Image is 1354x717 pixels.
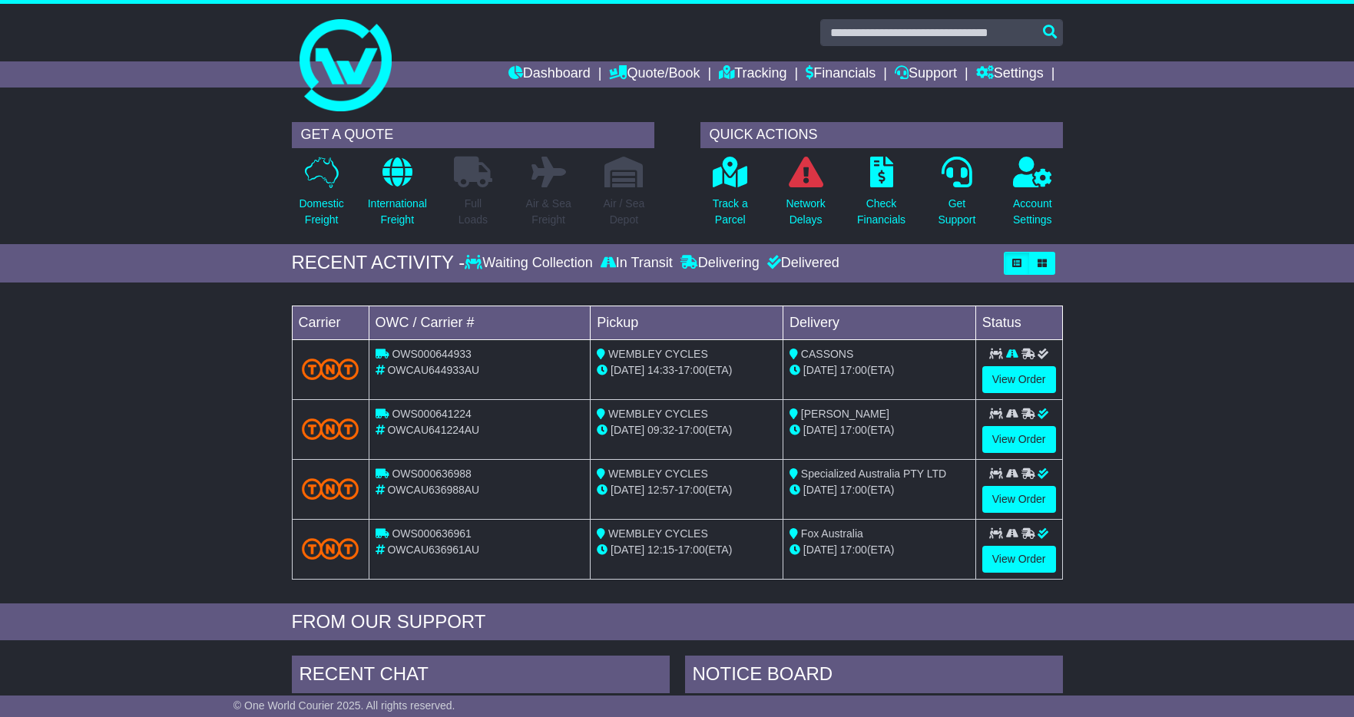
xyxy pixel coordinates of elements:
a: View Order [982,486,1056,513]
span: 09:32 [647,424,674,436]
a: Support [895,61,957,88]
span: [DATE] [803,484,837,496]
a: Track aParcel [712,156,749,236]
div: (ETA) [790,422,969,438]
div: FROM OUR SUPPORT [292,611,1063,633]
span: 12:15 [647,544,674,556]
span: CASSONS [801,348,853,360]
span: © One World Courier 2025. All rights reserved. [233,699,455,712]
span: OWCAU644933AU [387,364,479,376]
div: Delivering [677,255,763,272]
a: Quote/Book [609,61,700,88]
td: Delivery [783,306,975,339]
div: In Transit [597,255,677,272]
img: TNT_Domestic.png [302,418,359,439]
span: 17:00 [678,544,705,556]
span: 14:33 [647,364,674,376]
span: OWS000641224 [392,408,472,420]
div: (ETA) [790,482,969,498]
span: 17:00 [840,364,867,376]
a: DomesticFreight [298,156,344,236]
span: [DATE] [803,544,837,556]
img: TNT_Domestic.png [302,358,359,379]
td: OWC / Carrier # [369,306,591,339]
p: Network Delays [786,196,825,228]
p: Domestic Freight [299,196,343,228]
div: RECENT CHAT [292,656,670,697]
div: - (ETA) [597,422,776,438]
div: - (ETA) [597,362,776,378]
a: View Order [982,546,1056,573]
img: TNT_Domestic.png [302,478,359,499]
div: (ETA) [790,362,969,378]
p: International Freight [368,196,427,228]
span: OWCAU636988AU [387,484,479,496]
span: WEMBLEY CYCLES [608,408,708,420]
span: WEMBLEY CYCLES [608,527,708,540]
p: Get Support [938,196,975,228]
div: QUICK ACTIONS [700,122,1063,148]
a: View Order [982,426,1056,453]
a: CheckFinancials [856,156,906,236]
span: [DATE] [803,424,837,436]
a: View Order [982,366,1056,393]
span: [DATE] [611,424,644,436]
span: 17:00 [678,424,705,436]
div: - (ETA) [597,542,776,558]
span: OWS000644933 [392,348,472,360]
div: Delivered [763,255,839,272]
div: (ETA) [790,542,969,558]
span: 17:00 [840,484,867,496]
span: [DATE] [611,544,644,556]
div: Waiting Collection [465,255,596,272]
p: Check Financials [857,196,905,228]
span: Fox Australia [801,527,863,540]
span: Specialized Australia PTY LTD [801,468,946,480]
span: OWCAU641224AU [387,424,479,436]
td: Status [975,306,1062,339]
p: Air & Sea Freight [526,196,571,228]
img: TNT_Domestic.png [302,538,359,559]
span: OWS000636988 [392,468,472,480]
p: Track a Parcel [713,196,748,228]
span: [DATE] [611,484,644,496]
p: Full Loads [454,196,492,228]
a: Tracking [719,61,786,88]
a: Dashboard [508,61,591,88]
a: AccountSettings [1012,156,1053,236]
td: Carrier [292,306,369,339]
a: InternationalFreight [367,156,428,236]
span: 17:00 [840,544,867,556]
span: 17:00 [678,484,705,496]
a: Financials [806,61,876,88]
span: OWCAU636961AU [387,544,479,556]
a: Settings [976,61,1044,88]
span: [DATE] [803,364,837,376]
p: Air / Sea Depot [604,196,645,228]
span: 12:57 [647,484,674,496]
span: 17:00 [840,424,867,436]
td: Pickup [591,306,783,339]
div: - (ETA) [597,482,776,498]
div: GET A QUOTE [292,122,654,148]
span: WEMBLEY CYCLES [608,348,708,360]
span: 17:00 [678,364,705,376]
a: GetSupport [937,156,976,236]
a: NetworkDelays [785,156,826,236]
span: WEMBLEY CYCLES [608,468,708,480]
span: [DATE] [611,364,644,376]
p: Account Settings [1013,196,1052,228]
div: NOTICE BOARD [685,656,1063,697]
div: RECENT ACTIVITY - [292,252,465,274]
span: OWS000636961 [392,527,472,540]
span: [PERSON_NAME] [801,408,889,420]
